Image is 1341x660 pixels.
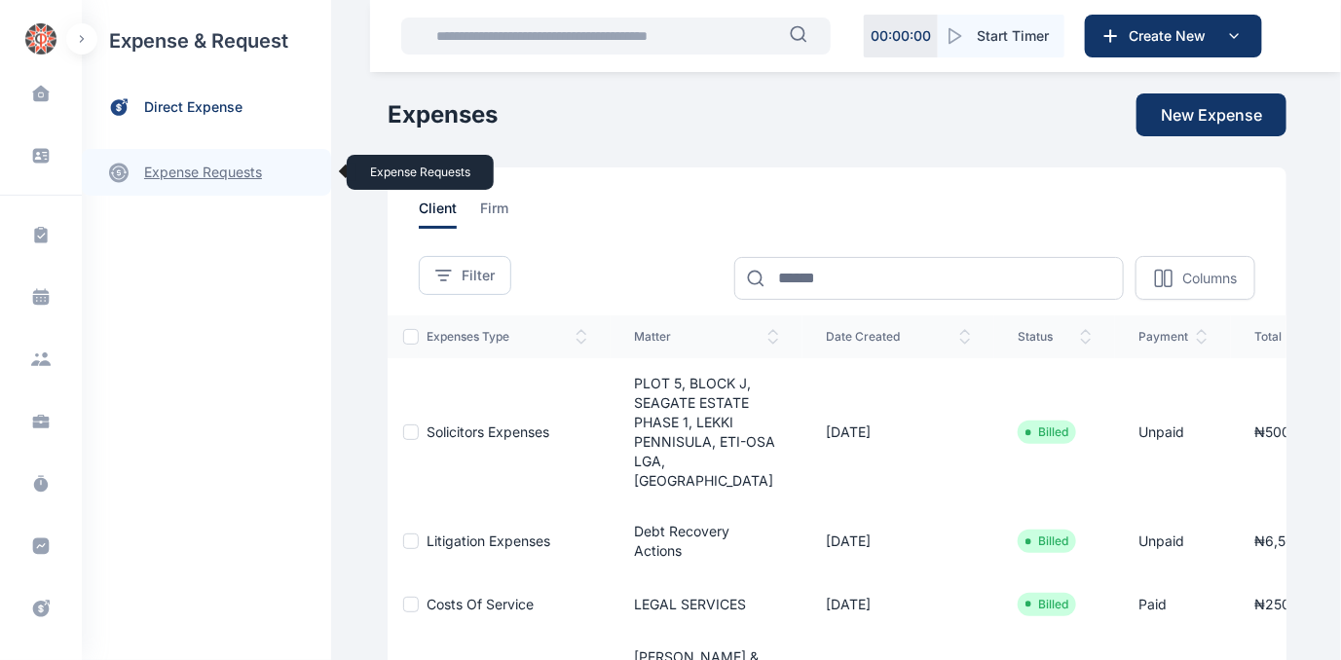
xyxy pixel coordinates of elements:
p: 00 : 00 : 00 [871,26,931,46]
span: payment [1138,329,1208,345]
li: Billed [1025,424,1068,440]
button: Start Timer [938,15,1064,57]
span: Start Timer [977,26,1049,46]
p: Columns [1182,269,1237,288]
a: client [419,199,480,229]
td: [DATE] [802,358,994,506]
td: Unpaid [1115,358,1231,506]
span: direct expense [144,97,242,118]
td: Paid [1115,576,1231,632]
button: Columns [1136,256,1255,300]
span: status [1018,329,1092,345]
span: expenses type [427,329,587,345]
a: Costs of Service [427,596,534,612]
div: expense requestsexpense requests [82,133,331,196]
td: Debt Recovery Actions [611,506,802,576]
td: LEGAL SERVICES [611,576,802,632]
span: client [419,199,457,229]
a: firm [480,199,532,229]
td: [DATE] [802,506,994,576]
span: firm [480,199,508,229]
span: Filter [462,266,495,285]
td: [DATE] [802,576,994,632]
a: Solicitors Expenses [427,423,549,440]
button: New Expense [1136,93,1286,136]
a: Litigation Expenses [427,532,550,549]
li: Billed [1025,597,1068,612]
button: Create New [1085,15,1262,57]
button: Filter [419,256,511,295]
span: Create New [1121,26,1222,46]
li: Billed [1025,533,1068,549]
span: New Expense [1161,103,1262,127]
span: date created [826,329,971,345]
td: Unpaid [1115,506,1231,576]
a: direct expense [82,82,331,133]
h1: Expenses [388,99,498,130]
span: matter [634,329,779,345]
td: PLOT 5, BLOCK J, SEAGATE ESTATE PHASE 1, LEKKI PENNISULA, ETI-OSA LGA, [GEOGRAPHIC_DATA] [611,358,802,506]
a: expense requests [82,149,331,196]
